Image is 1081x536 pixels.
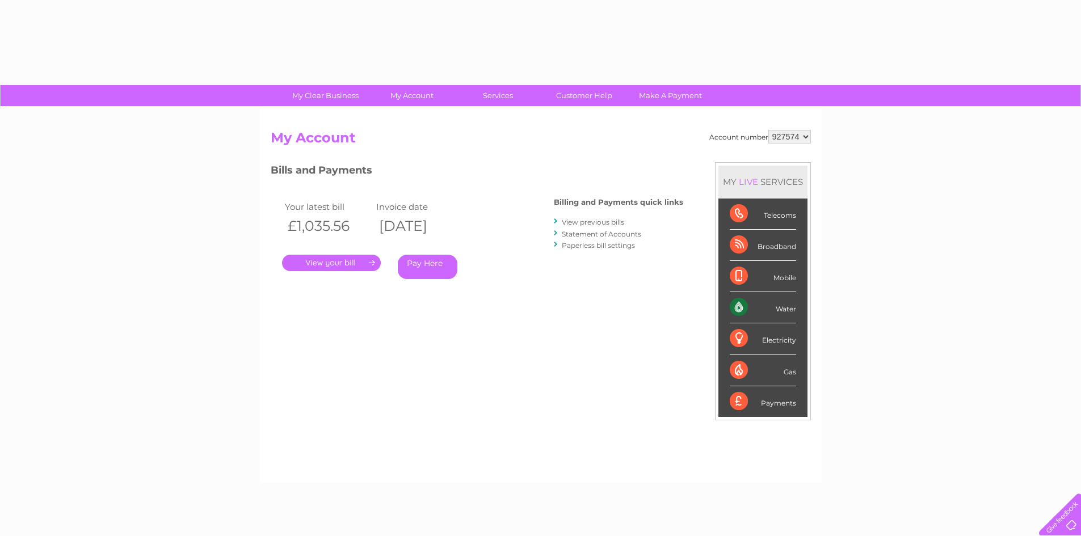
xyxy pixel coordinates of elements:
div: Electricity [730,323,796,354]
a: View previous bills [562,218,624,226]
a: Make A Payment [624,85,717,106]
td: Invoice date [373,199,465,214]
a: . [282,255,381,271]
div: Telecoms [730,199,796,230]
a: Customer Help [537,85,631,106]
a: Paperless bill settings [562,241,635,250]
div: Mobile [730,261,796,292]
th: £1,035.56 [282,214,373,238]
a: My Account [365,85,459,106]
a: Statement of Accounts [562,230,641,238]
div: Water [730,292,796,323]
div: MY SERVICES [718,166,807,198]
h4: Billing and Payments quick links [554,198,683,206]
div: LIVE [737,176,760,187]
div: Payments [730,386,796,417]
div: Gas [730,355,796,386]
div: Account number [709,130,811,144]
a: Services [451,85,545,106]
a: My Clear Business [279,85,372,106]
td: Your latest bill [282,199,373,214]
a: Pay Here [398,255,457,279]
h3: Bills and Payments [271,162,683,182]
div: Broadband [730,230,796,261]
th: [DATE] [373,214,465,238]
h2: My Account [271,130,811,151]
